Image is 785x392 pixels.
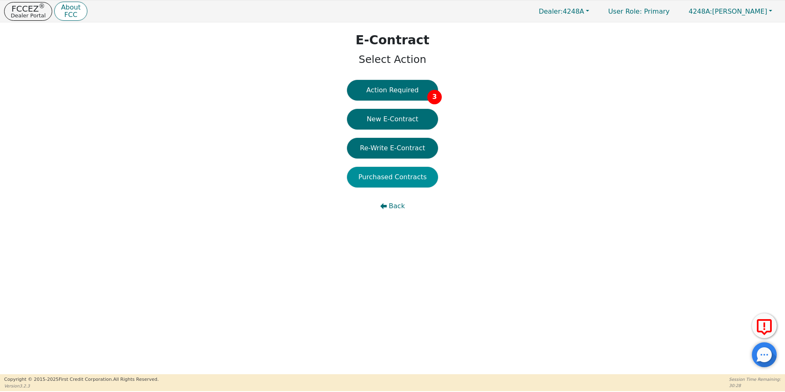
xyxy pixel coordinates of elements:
span: All Rights Reserved. [113,377,159,382]
sup: ® [39,2,45,10]
p: Session Time Remaining: [729,376,781,382]
p: About [61,4,80,11]
p: FCC [61,12,80,18]
button: Back [347,196,438,216]
button: New E-Contract [347,109,438,130]
button: Action Required3 [347,80,438,101]
p: Select Action [356,52,429,67]
span: User Role : [608,7,642,15]
h1: E-Contract [356,33,429,48]
button: 4248A:[PERSON_NAME] [680,5,781,18]
p: Primary [600,3,678,19]
p: Dealer Portal [11,13,46,18]
button: Report Error to FCC [752,313,777,338]
p: Version 3.2.3 [4,383,159,389]
p: 30:28 [729,382,781,389]
span: 3 [427,90,442,104]
button: FCCEZ®Dealer Portal [4,2,52,21]
span: [PERSON_NAME] [689,7,767,15]
button: Dealer:4248A [530,5,598,18]
p: FCCEZ [11,5,46,13]
span: Dealer: [539,7,563,15]
button: AboutFCC [54,2,87,21]
button: Re-Write E-Contract [347,138,438,159]
span: Back [389,201,405,211]
span: 4248A [539,7,584,15]
button: Purchased Contracts [347,167,438,188]
p: Copyright © 2015- 2025 First Credit Corporation. [4,376,159,383]
a: User Role: Primary [600,3,678,19]
span: 4248A: [689,7,712,15]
